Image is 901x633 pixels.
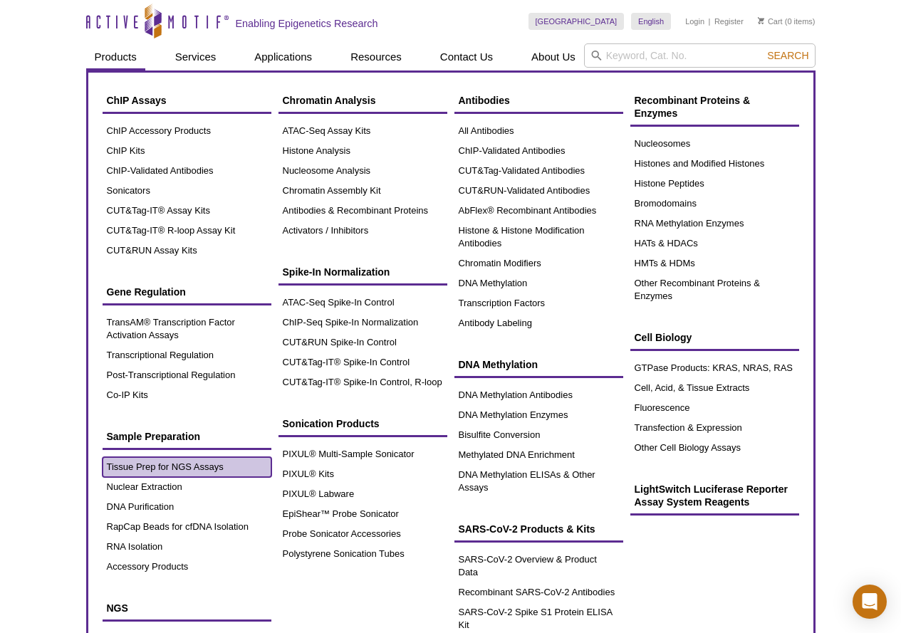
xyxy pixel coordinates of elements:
a: Bisulfite Conversion [454,425,623,445]
a: Methylated DNA Enrichment [454,445,623,465]
a: Cart [758,16,783,26]
a: Services [167,43,225,70]
a: Activators / Inhibitors [278,221,447,241]
span: Chromatin Analysis [283,95,376,106]
a: ChIP Kits [103,141,271,161]
a: Fluorescence [630,398,799,418]
a: English [631,13,671,30]
a: CUT&Tag-IT® Assay Kits [103,201,271,221]
a: Histones and Modified Histones [630,154,799,174]
span: Sample Preparation [107,431,201,442]
a: HATs & HDACs [630,234,799,253]
a: Post-Transcriptional Regulation [103,365,271,385]
a: Histone Peptides [630,174,799,194]
a: Contact Us [432,43,501,70]
a: Transcriptional Regulation [103,345,271,365]
a: DNA Methylation Antibodies [454,385,623,405]
a: CUT&Tag-Validated Antibodies [454,161,623,181]
a: Tissue Prep for NGS Assays [103,457,271,477]
a: Gene Regulation [103,278,271,305]
a: ChIP-Validated Antibodies [454,141,623,161]
a: CUT&Tag-IT® Spike-In Control [278,352,447,372]
span: SARS-CoV-2 Products & Kits [459,523,595,535]
a: PIXUL® Labware [278,484,447,504]
a: ChIP Accessory Products [103,121,271,141]
a: DNA Purification [103,497,271,517]
a: Recombinant SARS-CoV-2 Antibodies [454,582,623,602]
a: RapCap Beads for cfDNA Isolation [103,517,271,537]
span: Search [767,50,808,61]
a: Applications [246,43,321,70]
a: Nucleosome Analysis [278,161,447,181]
a: LightSwitch Luciferase Reporter Assay System Reagents [630,476,799,516]
a: About Us [523,43,584,70]
a: Accessory Products [103,557,271,577]
a: Co-IP Kits [103,385,271,405]
a: Other Cell Biology Assays [630,438,799,458]
span: Antibodies [459,95,510,106]
span: NGS [107,602,128,614]
a: Other Recombinant Proteins & Enzymes [630,273,799,306]
a: Register [714,16,744,26]
a: Nucleosomes [630,134,799,154]
a: RNA Isolation [103,537,271,557]
a: TransAM® Transcription Factor Activation Assays [103,313,271,345]
a: ATAC-Seq Assay Kits [278,121,447,141]
a: ChIP-Validated Antibodies [103,161,271,181]
a: CUT&RUN Assay Kits [103,241,271,261]
span: LightSwitch Luciferase Reporter Assay System Reagents [635,483,788,508]
a: Sample Preparation [103,423,271,450]
span: Recombinant Proteins & Enzymes [635,95,751,119]
div: Open Intercom Messenger [853,585,887,619]
span: Cell Biology [635,332,692,343]
span: DNA Methylation [459,359,538,370]
a: Polystyrene Sonication Tubes [278,544,447,564]
span: Spike-In Normalization [283,266,390,278]
a: Bromodomains [630,194,799,214]
span: Sonication Products [283,418,380,429]
a: Spike-In Normalization [278,258,447,286]
a: All Antibodies [454,121,623,141]
a: ATAC-Seq Spike-In Control [278,293,447,313]
h2: Enabling Epigenetics Research [236,17,378,30]
a: CUT&Tag-IT® Spike-In Control, R-loop [278,372,447,392]
span: Gene Regulation [107,286,186,298]
a: Transfection & Expression [630,418,799,438]
a: Sonicators [103,181,271,201]
a: HMTs & HDMs [630,253,799,273]
a: Transcription Factors [454,293,623,313]
button: Search [763,49,813,62]
a: Resources [342,43,410,70]
a: ChIP Assays [103,87,271,114]
a: SARS-CoV-2 Products & Kits [454,516,623,543]
a: DNA Methylation [454,273,623,293]
a: Histone & Histone Modification Antibodies [454,221,623,253]
a: GTPase Products: KRAS, NRAS, RAS [630,358,799,378]
a: ChIP-Seq Spike-In Normalization [278,313,447,333]
li: (0 items) [758,13,816,30]
a: NGS [103,595,271,622]
a: [GEOGRAPHIC_DATA] [528,13,625,30]
a: Cell, Acid, & Tissue Extracts [630,378,799,398]
a: Antibody Labeling [454,313,623,333]
a: Products [86,43,145,70]
a: Recombinant Proteins & Enzymes [630,87,799,127]
a: Login [685,16,704,26]
img: Your Cart [758,17,764,24]
a: Antibodies [454,87,623,114]
a: CUT&RUN-Validated Antibodies [454,181,623,201]
a: PIXUL® Multi-Sample Sonicator [278,444,447,464]
a: PIXUL® Kits [278,464,447,484]
a: Probe Sonicator Accessories [278,524,447,544]
a: AbFlex® Recombinant Antibodies [454,201,623,221]
span: ChIP Assays [107,95,167,106]
a: CUT&RUN Spike-In Control [278,333,447,352]
li: | [709,13,711,30]
a: DNA Methylation [454,351,623,378]
a: Antibodies & Recombinant Proteins [278,201,447,221]
a: CUT&Tag-IT® R-loop Assay Kit [103,221,271,241]
input: Keyword, Cat. No. [584,43,816,68]
a: Histone Analysis [278,141,447,161]
a: DNA Methylation Enzymes [454,405,623,425]
a: Chromatin Assembly Kit [278,181,447,201]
